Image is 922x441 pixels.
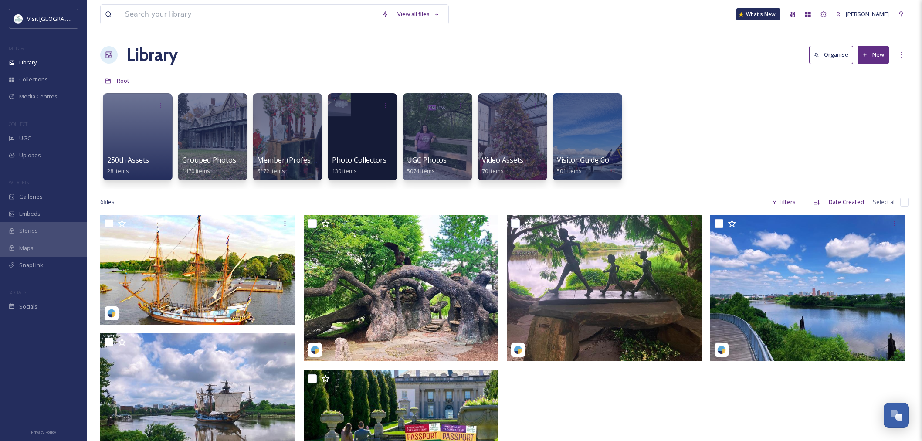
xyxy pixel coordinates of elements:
span: 5074 items [407,167,435,175]
span: Embeds [19,210,41,218]
span: 1470 items [182,167,210,175]
button: Open Chat [884,403,909,428]
img: jacobs_1088-17893386069290241.jpeg [304,215,498,361]
button: Organise [809,46,853,64]
span: Library [19,58,37,67]
span: 28 items [107,167,129,175]
a: Organise [809,46,858,64]
span: Video Assets [482,155,523,165]
img: snapsea-logo.png [514,346,522,354]
span: Root [117,77,129,85]
span: Media Centres [19,92,58,101]
span: UGC Photos [407,155,447,165]
span: Socials [19,302,37,311]
div: Date Created [824,193,868,210]
span: COLLECT [9,121,27,127]
a: 250th Assets28 items [107,156,149,175]
div: Filters [767,193,800,210]
span: Maps [19,244,34,252]
a: Member (Professional)6172 items [257,156,332,175]
img: download%20%281%29.jpeg [14,14,23,23]
span: 70 items [482,167,504,175]
a: Library [126,42,178,68]
span: WIDGETS [9,179,29,186]
a: What's New [736,8,780,20]
img: snapsea-logo.png [311,346,319,354]
span: Member (Professional) [257,155,332,165]
span: 501 items [557,167,582,175]
span: Select all [873,198,896,206]
span: 250th Assets [107,155,149,165]
span: 130 items [332,167,357,175]
span: SnapLink [19,261,43,269]
a: View all files [393,6,444,23]
span: Photo Collectors [332,155,386,165]
span: SOCIALS [9,289,26,295]
a: Photo Collectors130 items [332,156,386,175]
span: Grouped Photos [182,155,236,165]
span: Uploads [19,151,41,159]
span: MEDIA [9,45,24,51]
a: UGC Photos5074 items [407,156,447,175]
img: snapsea-logo.png [107,309,116,318]
button: New [858,46,889,64]
a: Visitor Guide Content501 items [557,156,627,175]
span: Visitor Guide Content [557,155,627,165]
span: Privacy Policy [31,429,56,435]
a: Video Assets70 items [482,156,523,175]
a: Grouped Photos1470 items [182,156,236,175]
span: 6 file s [100,198,115,206]
a: Root [117,75,129,86]
img: kalmar.nyckel-17897259633147400.jpeg [100,215,295,325]
span: Stories [19,227,38,235]
span: [PERSON_NAME] [846,10,889,18]
span: UGC [19,134,31,142]
img: jacobs_1088-18068353751030809.jpeg [507,215,702,361]
span: 6172 items [257,167,285,175]
span: Visit [GEOGRAPHIC_DATA] [27,14,95,23]
span: Galleries [19,193,43,201]
img: snapsea-logo.png [717,346,726,354]
span: Collections [19,75,48,84]
a: Privacy Policy [31,426,56,437]
input: Search your library [121,5,377,24]
a: [PERSON_NAME] [831,6,893,23]
img: jacobs_1088-17948129714991469.jpeg [710,215,905,361]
